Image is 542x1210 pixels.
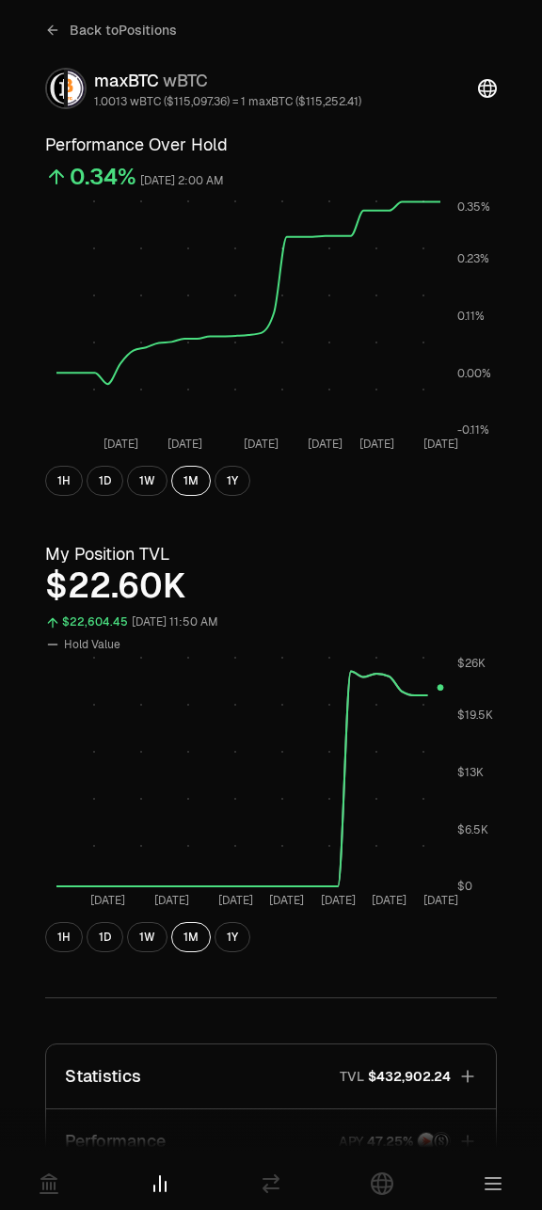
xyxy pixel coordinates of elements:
[46,1044,496,1108] button: StatisticsTVL$432,902.24
[46,1109,496,1173] button: PerformanceAPYNTRNStructured Points
[215,466,250,496] button: 1Y
[418,1133,435,1150] img: NTRN
[457,708,493,723] tspan: $19.5K
[321,893,356,908] tspan: [DATE]
[45,132,497,158] h3: Performance Over Hold
[457,199,490,215] tspan: 0.35%
[423,893,458,908] tspan: [DATE]
[65,1128,166,1154] p: Performance
[68,70,85,107] img: wBTC Logo
[163,70,208,91] span: wBTC
[171,922,211,952] button: 1M
[457,822,488,837] tspan: $6.5K
[423,437,458,452] tspan: [DATE]
[45,922,83,952] button: 1H
[132,612,218,633] div: [DATE] 11:50 AM
[45,567,497,605] div: $22.60K
[47,70,64,107] img: maxBTC Logo
[62,612,128,633] div: $22,604.45
[70,21,177,40] span: Back to Positions
[127,466,167,496] button: 1W
[308,437,343,452] tspan: [DATE]
[457,656,486,671] tspan: $26K
[94,94,361,109] div: 1.0013 wBTC ($115,097.36) = 1 maxBTC ($115,252.41)
[457,366,491,381] tspan: 0.00%
[244,437,279,452] tspan: [DATE]
[372,893,406,908] tspan: [DATE]
[457,309,485,324] tspan: 0.11%
[171,466,211,496] button: 1M
[154,893,189,908] tspan: [DATE]
[433,1133,450,1150] img: Structured Points
[127,922,167,952] button: 1W
[340,1067,364,1086] p: TVL
[94,68,361,94] div: maxBTC
[65,1063,141,1090] p: Statistics
[339,1132,363,1152] p: APY
[104,437,138,452] tspan: [DATE]
[45,15,177,45] a: Back toPositions
[368,1067,451,1086] span: $432,902.24
[167,437,202,452] tspan: [DATE]
[215,922,250,952] button: 1Y
[64,637,120,652] span: Hold Value
[87,466,123,496] button: 1D
[457,879,472,894] tspan: $0
[70,162,136,192] div: 0.34%
[457,765,484,780] tspan: $13K
[90,893,125,908] tspan: [DATE]
[457,422,489,438] tspan: -0.11%
[457,251,489,266] tspan: 0.23%
[45,466,83,496] button: 1H
[140,170,224,192] div: [DATE] 2:00 AM
[45,541,497,567] h3: My Position TVL
[359,437,394,452] tspan: [DATE]
[269,893,304,908] tspan: [DATE]
[87,922,123,952] button: 1D
[218,893,253,908] tspan: [DATE]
